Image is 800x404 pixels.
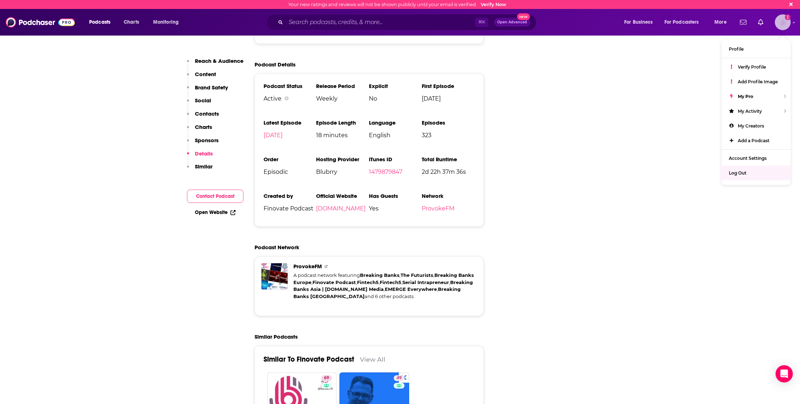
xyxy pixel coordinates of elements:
[360,356,385,363] a: View All
[279,272,291,284] img: Fintech5
[195,209,236,215] a: Open Website
[422,83,475,89] h3: First Episode
[286,17,475,28] input: Search podcasts, credits, & more...
[293,272,477,300] div: A podcast network featuring and 6 other podcasts.
[722,42,791,56] a: Profile
[256,279,268,291] img: Serial Intrapreneur
[399,272,401,278] span: ,
[267,280,279,292] img: Breaking Banks Asia | Provoke.fm Media
[422,119,475,126] h3: Episodes
[321,375,332,381] a: 69
[401,279,402,285] span: ,
[293,286,461,299] a: Breaking Banks [GEOGRAPHIC_DATA]
[264,156,316,163] h3: Order
[422,168,475,175] span: 2d 22h 37m 36s
[187,150,213,163] button: Details
[369,83,422,89] h3: Explicit
[737,16,749,28] a: Show notifications dropdown
[316,205,366,212] a: [DOMAIN_NAME]
[195,97,211,104] p: Social
[422,205,454,212] a: ProvokeFM
[288,2,506,7] div: Your new ratings and reviews will not be shown publicly until your email is verified.
[660,17,709,28] button: open menu
[356,279,357,285] span: ,
[714,17,727,27] span: More
[187,137,219,150] button: Sponsors
[316,119,369,126] h3: Episode Length
[729,170,746,176] span: Log Out
[316,168,369,175] span: Blubrry
[264,83,316,89] h3: Podcast Status
[195,137,219,144] p: Sponsors
[722,119,791,133] a: My Creators
[153,17,179,27] span: Monitoring
[709,17,736,28] button: open menu
[148,17,188,28] button: open menu
[755,16,766,28] a: Show notifications dropdown
[722,74,791,89] a: Add Profile Image
[195,163,212,170] p: Similar
[187,84,228,97] button: Brand Safety
[187,57,243,71] button: Reach & Audience
[273,14,543,31] div: Search podcasts, credits, & more...
[494,18,530,27] button: Open AdvancedNew
[311,279,312,285] span: ,
[664,17,699,27] span: For Podcasters
[195,110,219,117] p: Contacts
[369,156,422,163] h3: iTunes ID
[402,279,449,285] a: Serial Intrapreneur
[422,156,475,163] h3: Total Runtime
[119,17,143,28] a: Charts
[277,282,289,294] img: EMERGE Everywhere
[316,156,369,163] h3: Hosting Provider
[369,205,422,212] span: Yes
[775,14,791,30] img: User Profile
[316,132,369,139] span: 18 minutes
[475,18,488,27] span: ⌘ K
[312,279,356,285] a: Finovate Podcast
[738,94,753,99] span: My Pro
[316,83,369,89] h3: Release Period
[738,123,764,129] span: My Creators
[619,17,662,28] button: open menu
[738,64,766,70] span: Verify Profile
[517,13,530,20] span: New
[776,365,793,382] div: Open Intercom Messenger
[449,279,450,285] span: ,
[6,15,75,29] img: Podchaser - Follow, Share and Rate Podcasts
[722,40,791,185] ul: Show profile menu
[264,132,283,139] a: [DATE]
[722,151,791,166] a: Account Settings
[324,375,329,382] span: 69
[738,79,778,84] span: Add Profile Image
[195,71,216,78] p: Content
[385,286,437,292] a: EMERGE Everywhere
[394,375,404,381] a: 49
[293,272,474,285] a: Breaking Banks Europe
[260,258,271,270] img: Breaking Banks
[258,269,270,280] img: Finovate Podcast
[255,333,298,340] h2: Similar Podcasts
[124,17,139,27] span: Charts
[738,108,762,114] span: My Activity
[433,272,434,278] span: ,
[195,150,213,157] p: Details
[195,84,228,91] p: Brand Safety
[437,286,438,292] span: ,
[187,124,212,137] button: Charts
[397,375,402,382] span: 49
[293,263,328,270] span: ProvokeFM
[84,17,120,28] button: open menu
[369,168,402,175] a: 1479879847
[401,272,433,278] a: The Futurists
[380,279,401,285] a: Fintech5
[738,138,769,143] span: Add a Podcast
[89,17,110,27] span: Podcasts
[261,263,288,289] a: ProvokeFM
[264,95,316,102] div: Active
[729,155,767,161] span: Account Settings
[422,132,475,139] span: 323
[379,279,380,285] span: ,
[187,97,211,110] button: Social
[624,17,653,27] span: For Business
